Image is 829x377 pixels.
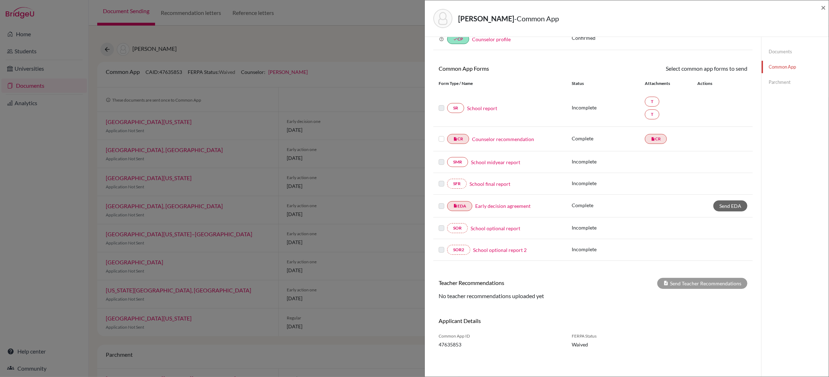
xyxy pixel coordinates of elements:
[719,203,741,209] span: Send EDA
[453,137,457,141] i: insert_drive_file
[453,204,457,208] i: insert_drive_file
[447,103,464,113] a: SR
[472,135,534,143] a: Counselor recommendation
[762,45,829,58] a: Documents
[572,333,641,339] span: FERPA Status
[657,278,747,289] div: Send Teacher Recommendations
[514,14,559,23] span: - Common App
[475,202,531,210] a: Early decision agreement
[447,245,470,255] a: SOR2
[645,80,689,87] div: Attachments
[439,333,561,339] span: Common App ID
[447,223,468,233] a: SOR
[572,34,747,42] p: Confirmed
[645,109,659,119] a: T
[447,157,468,167] a: SMR
[433,65,593,72] h6: Common App Forms
[645,97,659,107] a: T
[447,34,469,44] a: doneCP
[572,80,645,87] div: Status
[572,158,645,165] p: Incomplete
[447,134,469,144] a: insert_drive_fileCR
[821,3,826,12] button: Close
[439,341,561,348] span: 47635853
[433,292,753,300] div: No teacher recommendations uploaded yet
[471,158,520,166] a: School midyear report
[471,225,520,232] a: School optional report
[453,37,457,41] i: done
[458,14,514,23] strong: [PERSON_NAME]
[645,134,667,144] a: insert_drive_fileCR
[762,61,829,73] a: Common App
[472,36,511,42] a: Counselor profile
[470,180,510,188] a: School final report
[651,137,655,141] i: insert_drive_file
[473,246,527,254] a: School optional report 2
[593,64,753,73] div: Select common app forms to send
[447,179,467,189] a: SFR
[467,104,497,112] a: School report
[762,76,829,88] a: Parchment
[572,104,645,111] p: Incomplete
[572,179,645,187] p: Incomplete
[572,135,645,142] p: Complete
[572,341,641,348] span: Waived
[821,2,826,12] span: ×
[439,317,588,324] h6: Applicant Details
[572,246,645,253] p: Incomplete
[433,279,593,286] h6: Teacher Recommendations
[433,80,566,87] div: Form Type / Name
[689,80,733,87] div: Actions
[713,200,747,211] a: Send EDA
[572,224,645,231] p: Incomplete
[447,201,472,211] a: insert_drive_fileEDA
[572,201,645,209] p: Complete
